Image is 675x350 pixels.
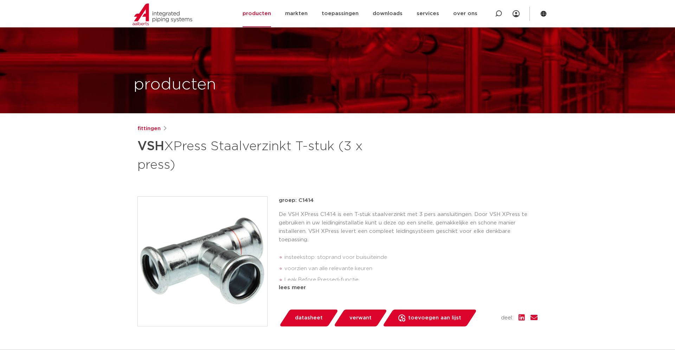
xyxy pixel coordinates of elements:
span: verwant [349,312,372,324]
p: groep: C1414 [279,196,538,205]
div: lees meer [279,284,538,292]
span: deel: [501,314,513,322]
span: toevoegen aan lijst [408,312,461,324]
span: datasheet [295,312,323,324]
h1: XPress Staalverzinkt T-stuk (3 x press) [137,136,401,174]
p: De VSH XPress C1414 is een T-stuk staalverzinkt met 3 pers aansluitingen. Door VSH XPress te gebr... [279,210,538,244]
li: voorzien van alle relevante keuren [284,263,538,274]
li: Leak Before Pressed-functie [284,274,538,286]
a: fittingen [137,125,161,133]
a: verwant [333,310,387,326]
a: datasheet [279,310,339,326]
li: insteekstop: stoprand voor buisuiteinde [284,252,538,263]
h1: producten [134,74,216,96]
img: Product Image for VSH XPress Staalverzinkt T-stuk (3 x press) [138,197,267,326]
strong: VSH [137,140,164,153]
